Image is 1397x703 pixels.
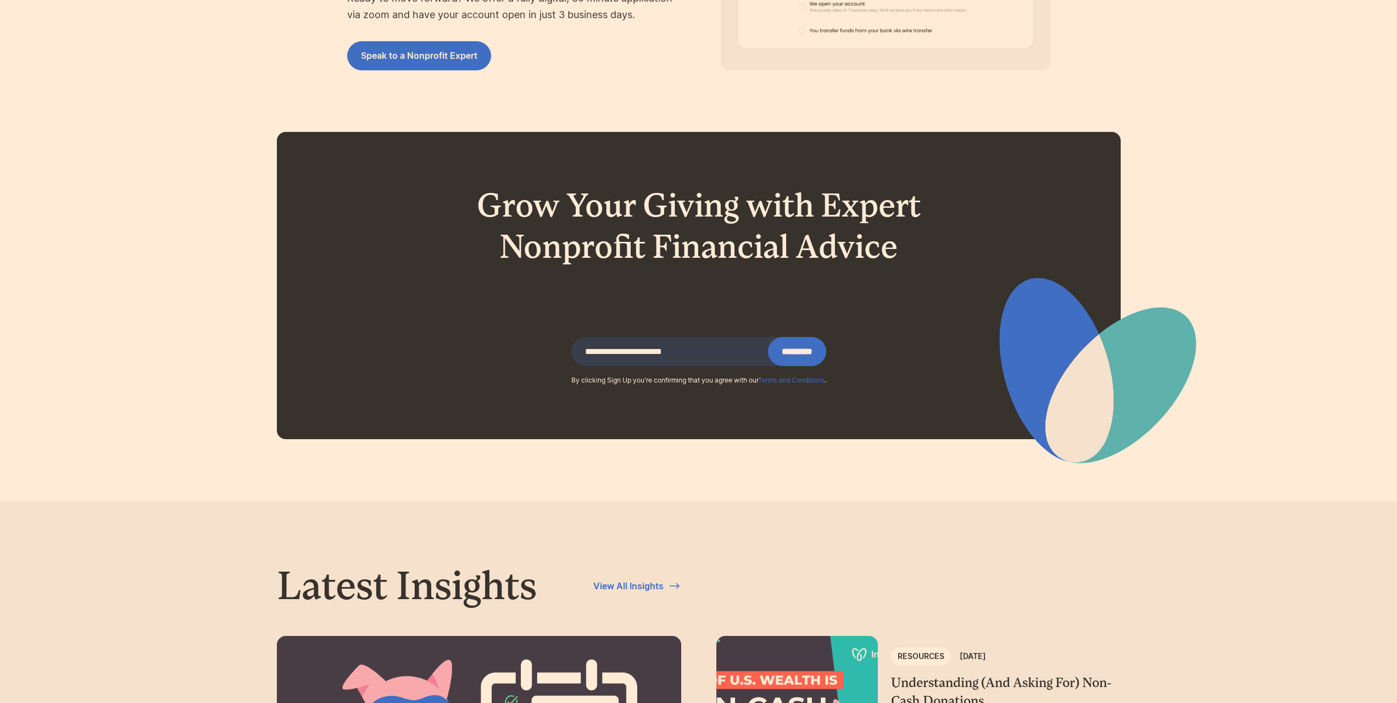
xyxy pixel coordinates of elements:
[593,577,681,595] a: View All Insights
[418,280,980,314] p: Join thousands of nonprofits who are transforming how they grow their endowments and donations. S...
[571,337,826,386] form: Email Form
[418,185,980,267] h1: Grow Your Giving with Expert Nonprofit Financial Advice
[960,650,986,663] div: [DATE]
[571,375,826,386] div: By clicking Sign Up you're confirming that you agree with our .
[593,582,664,590] div: View All Insights
[277,562,537,610] h1: Latest Insights
[898,650,944,663] div: Resources
[758,376,825,384] a: Terms and Conditions
[347,41,491,70] a: Speak to a Nonprofit Expert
